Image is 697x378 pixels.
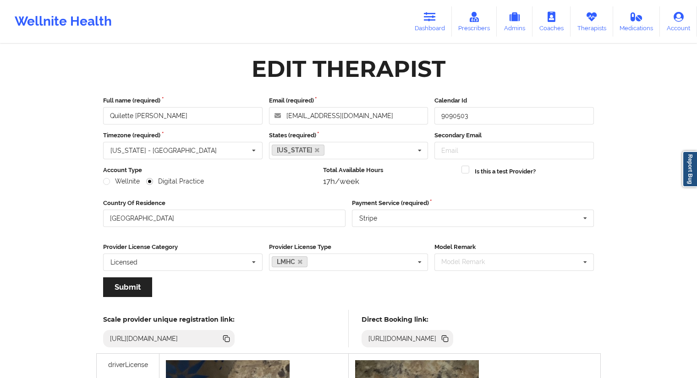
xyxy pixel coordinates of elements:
[660,6,697,37] a: Account
[103,96,263,105] label: Full name (required)
[103,315,235,324] h5: Scale provider unique registration link:
[352,199,594,208] label: Payment Service (required)
[103,178,140,185] label: Wellnite
[110,259,137,265] div: Licensed
[497,6,532,37] a: Admins
[106,334,182,343] div: [URL][DOMAIN_NAME]
[269,107,428,124] input: Email address
[252,54,445,83] div: Edit Therapist
[408,6,452,37] a: Dashboard
[434,243,594,252] label: Model Remark
[103,131,263,140] label: Timezone (required)
[362,315,454,324] h5: Direct Booking link:
[103,199,346,208] label: Country Of Residence
[359,215,377,221] div: Stripe
[682,151,697,187] a: Report Bug
[323,166,456,175] label: Total Available Hours
[475,167,536,176] label: Is this a test Provider?
[452,6,497,37] a: Prescribers
[103,107,263,124] input: Full name
[103,277,152,297] button: Submit
[103,166,317,175] label: Account Type
[434,131,594,140] label: Secondary Email
[365,334,440,343] div: [URL][DOMAIN_NAME]
[103,243,263,252] label: Provider License Category
[272,256,308,267] a: LMHC
[613,6,660,37] a: Medications
[439,257,498,267] div: Model Remark
[532,6,571,37] a: Coaches
[110,147,217,154] div: [US_STATE] - [GEOGRAPHIC_DATA]
[272,145,325,156] a: [US_STATE]
[434,142,594,159] input: Email
[269,131,428,140] label: States (required)
[434,96,594,105] label: Calendar Id
[323,177,456,186] div: 17h/week
[146,178,204,185] label: Digital Practice
[269,96,428,105] label: Email (required)
[269,243,428,252] label: Provider License Type
[571,6,613,37] a: Therapists
[434,107,594,124] input: Calendar Id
